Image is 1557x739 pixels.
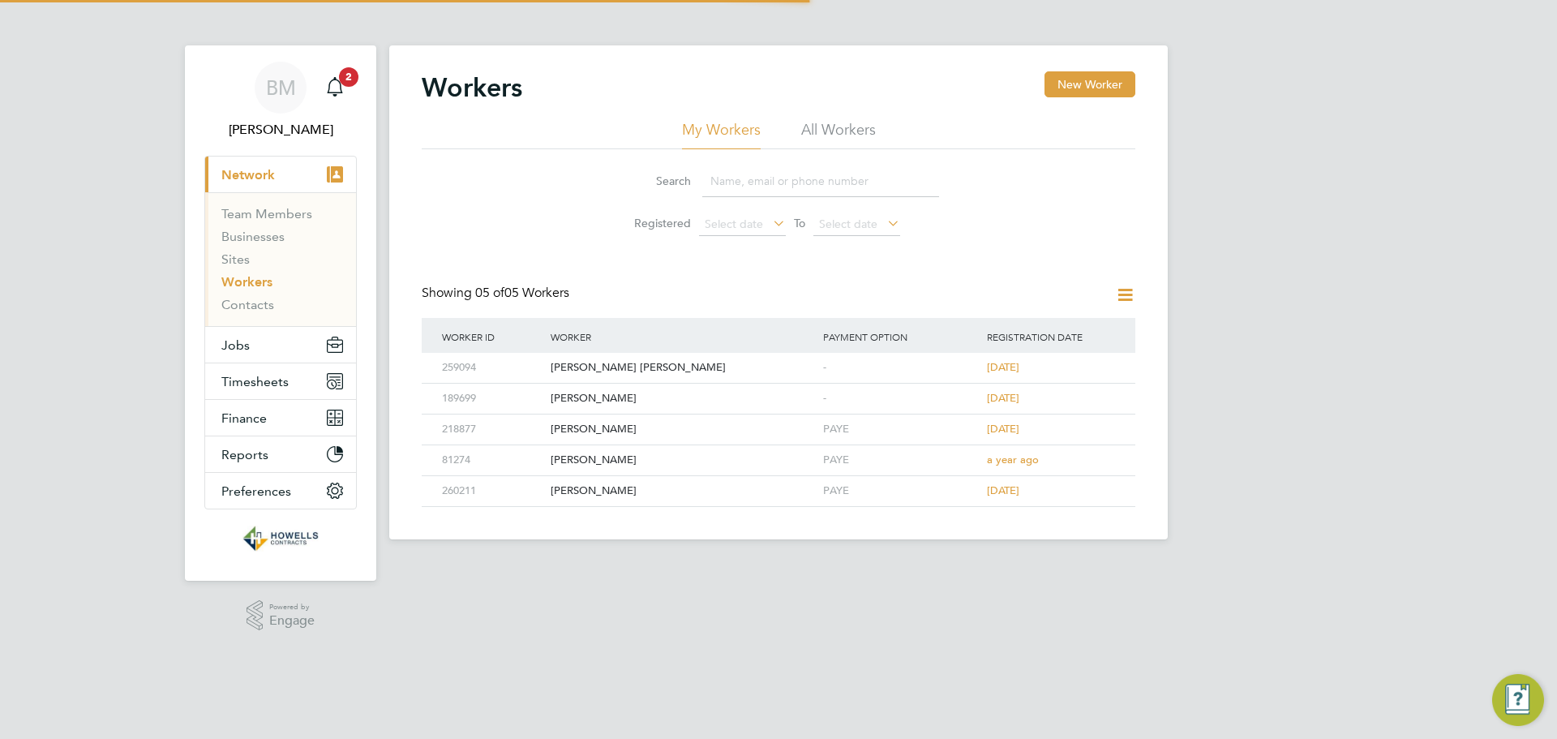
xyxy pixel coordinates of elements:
span: Reports [221,447,268,462]
div: Worker ID [438,318,547,355]
span: Select date [705,217,763,231]
div: [PERSON_NAME] [PERSON_NAME] [547,353,819,383]
div: [PERSON_NAME] [547,445,819,475]
span: Network [221,167,275,183]
span: Finance [221,410,267,426]
label: Search [618,174,691,188]
span: [DATE] [987,483,1019,497]
span: Powered by [269,600,315,614]
span: 05 Workers [475,285,569,301]
div: 81274 [438,445,547,475]
span: [DATE] [987,391,1019,405]
a: 2 [319,62,351,114]
button: Jobs [205,327,356,363]
div: PAYE [819,415,983,445]
a: 260211[PERSON_NAME]PAYE[DATE] [438,475,1119,489]
button: Timesheets [205,363,356,399]
li: My Workers [682,120,761,149]
a: Workers [221,274,272,290]
a: BM[PERSON_NAME] [204,62,357,140]
button: Network [205,157,356,192]
button: Finance [205,400,356,436]
a: Powered byEngage [247,600,315,631]
button: Engage Resource Center [1492,674,1544,726]
div: - [819,353,983,383]
button: Preferences [205,473,356,509]
button: Reports [205,436,356,472]
h2: Workers [422,71,522,104]
a: Team Members [221,206,312,221]
div: 189699 [438,384,547,414]
span: Preferences [221,483,291,499]
span: To [789,213,810,234]
div: 218877 [438,415,547,445]
div: Network [205,192,356,326]
div: [PERSON_NAME] [547,415,819,445]
a: Contacts [221,297,274,312]
div: [PERSON_NAME] [547,384,819,414]
div: PAYE [819,476,983,506]
span: 2 [339,67,358,87]
div: 260211 [438,476,547,506]
span: Jobs [221,337,250,353]
span: Bianca Manser [204,120,357,140]
div: PAYE [819,445,983,475]
span: [DATE] [987,360,1019,374]
a: Sites [221,251,250,267]
div: Payment Option [819,318,983,355]
nav: Main navigation [185,45,376,581]
a: 189699[PERSON_NAME]-[DATE] [438,383,1119,397]
input: Name, email or phone number [702,165,939,197]
span: a year ago [987,453,1039,466]
div: Worker [547,318,819,355]
span: Engage [269,614,315,628]
span: Select date [819,217,877,231]
button: New Worker [1044,71,1135,97]
a: 81274[PERSON_NAME]PAYEa year ago [438,445,1119,458]
a: 218877[PERSON_NAME]PAYE[DATE] [438,414,1119,428]
label: Registered [618,216,691,230]
a: Businesses [221,229,285,244]
span: 05 of [475,285,504,301]
a: Go to home page [204,526,357,552]
span: Timesheets [221,374,289,389]
li: All Workers [801,120,876,149]
span: [DATE] [987,422,1019,436]
div: [PERSON_NAME] [547,476,819,506]
div: Showing [422,285,573,302]
span: BM [266,77,296,98]
img: wearehowells-logo-retina.png [242,526,319,552]
div: 259094 [438,353,547,383]
div: Registration Date [983,318,1119,355]
div: - [819,384,983,414]
a: 259094[PERSON_NAME] [PERSON_NAME]-[DATE] [438,352,1119,366]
